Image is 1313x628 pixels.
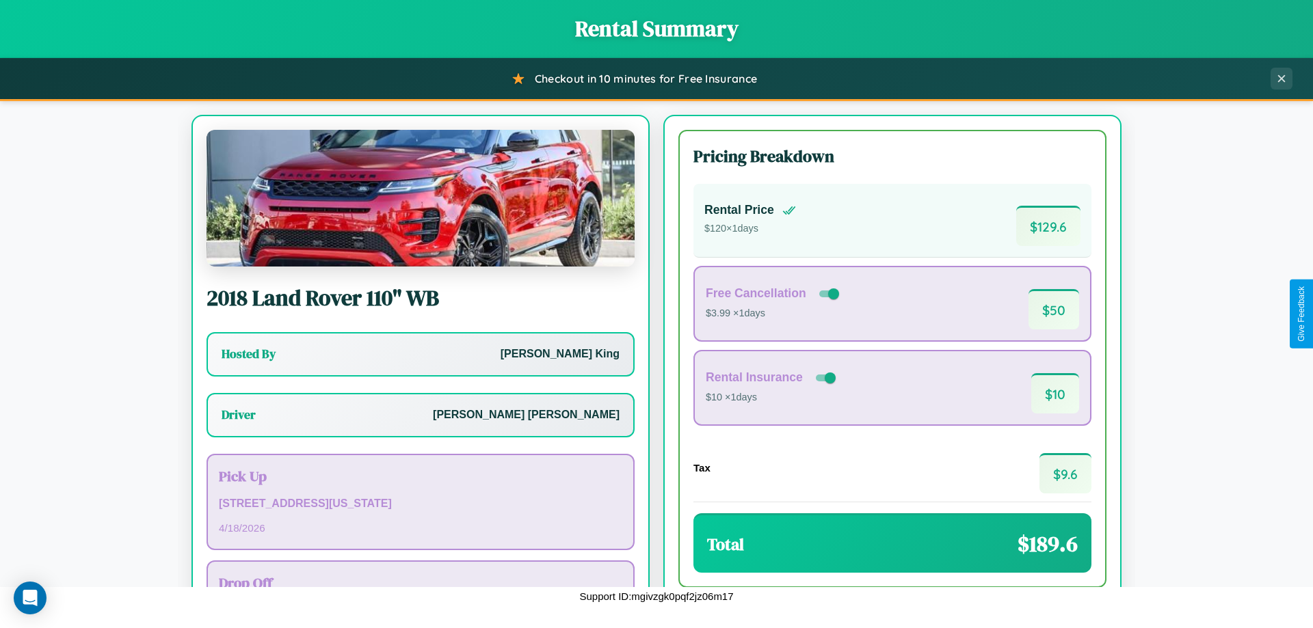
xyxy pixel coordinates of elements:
p: $ 120 × 1 days [704,220,796,238]
p: 4 / 18 / 2026 [219,519,622,537]
p: Support ID: mgivzgk0pqf2jz06m17 [579,587,733,605]
span: $ 189.6 [1018,529,1078,559]
span: $ 129.6 [1016,206,1080,246]
p: [STREET_ADDRESS][US_STATE] [219,494,622,514]
h3: Total [707,533,744,556]
h4: Tax [693,462,711,474]
img: Land Rover 110" WB [207,130,635,267]
h1: Rental Summary [14,14,1299,44]
h4: Rental Price [704,203,774,217]
p: $10 × 1 days [706,389,838,407]
span: $ 10 [1031,373,1079,413]
p: $3.99 × 1 days [706,305,842,323]
span: $ 9.6 [1039,453,1091,493]
h3: Driver [222,407,256,423]
span: Checkout in 10 minutes for Free Insurance [535,72,757,85]
h3: Pick Up [219,466,622,486]
p: [PERSON_NAME] [PERSON_NAME] [433,405,620,425]
span: $ 50 [1029,289,1079,329]
p: [PERSON_NAME] King [501,344,620,364]
h3: Pricing Breakdown [693,145,1091,167]
h4: Free Cancellation [706,286,806,301]
h3: Hosted By [222,346,276,362]
div: Open Intercom Messenger [14,582,47,614]
h2: 2018 Land Rover 110" WB [207,283,635,313]
div: Give Feedback [1297,286,1306,342]
h4: Rental Insurance [706,370,803,385]
h3: Drop Off [219,573,622,592]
